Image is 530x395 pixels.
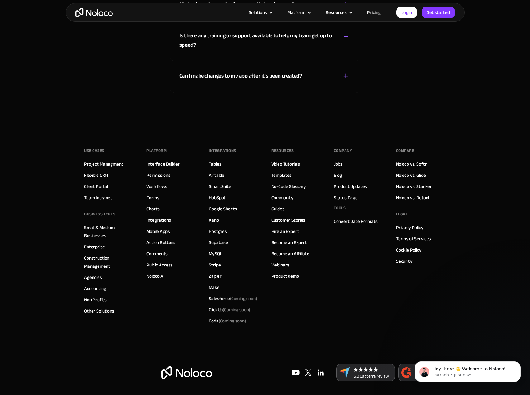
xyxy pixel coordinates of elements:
[146,261,173,269] a: Public Access
[396,160,427,168] a: Noloco vs. Softr
[84,307,114,315] a: Other Solutions
[396,235,431,243] a: Terms of Services
[209,160,221,168] a: Tables
[209,261,221,269] a: Stripe
[271,194,294,202] a: Community
[396,7,417,18] a: Login
[209,216,219,224] a: Xano
[84,284,106,293] a: Accounting
[209,182,231,190] a: SmartSuite
[396,246,422,254] a: Cookie Policy
[343,31,349,42] div: +
[219,317,246,325] span: (Coming soon)
[271,272,299,280] a: Product demo
[287,8,305,16] div: Platform
[326,8,347,16] div: Resources
[209,205,237,213] a: Google Sheets
[271,250,309,258] a: Become an Affiliate
[209,238,228,247] a: Supabase
[334,160,342,168] a: Jobs
[179,71,302,81] div: Can I make changes to my app after it’s been created?
[405,348,530,392] iframe: Intercom notifications message
[396,194,429,202] a: Noloco vs. Retool
[396,171,426,179] a: Noloco vs. Glide
[396,146,414,155] div: Compare
[179,31,334,50] div: Is there any training or support available to help my team get up to speed?
[396,257,413,265] a: Security
[209,317,246,325] div: Coda
[146,194,159,202] a: Forms
[146,171,170,179] a: Permissions
[271,227,299,235] a: Hire an Expert
[209,272,221,280] a: Zapier
[334,203,346,213] div: Tools
[279,8,318,16] div: Platform
[334,217,378,225] a: Convert Date Formats
[84,296,106,304] a: Non Profits
[334,194,358,202] a: Status Page
[146,160,179,168] a: Interface Builder
[334,182,367,190] a: Product Updates
[334,146,352,155] div: Company
[249,8,267,16] div: Solutions
[209,283,219,291] a: Make
[396,223,423,232] a: Privacy Policy
[75,8,113,17] a: home
[209,171,224,179] a: Airtable
[271,238,307,247] a: Become an Expert
[84,254,134,270] a: Construction Management
[146,146,167,155] div: Platform
[84,171,108,179] a: Flexible CRM
[396,209,408,219] div: Legal
[271,171,292,179] a: Templates
[84,243,105,251] a: Enterprise
[84,209,115,219] div: BUSINESS TYPES
[271,160,300,168] a: Video Tutorials
[209,294,257,303] div: Salesforce
[223,305,250,314] span: (Coming soon)
[84,273,102,281] a: Agencies
[396,182,432,190] a: Noloco vs. Stacker
[84,182,108,190] a: Client Portal
[318,8,359,16] div: Resources
[209,250,222,258] a: MySQL
[84,160,123,168] a: Project Managment
[334,171,342,179] a: Blog
[146,238,175,247] a: Action Buttons
[271,205,284,213] a: Guides
[422,7,455,18] a: Get started
[146,250,168,258] a: Comments
[146,205,160,213] a: Charts
[84,146,104,155] div: Use Cases
[241,8,279,16] div: Solutions
[146,272,165,280] a: Noloco AI
[271,182,306,190] a: No-Code Glossary
[343,71,349,82] div: +
[146,182,167,190] a: Workflows
[146,227,170,235] a: Mobile Apps
[209,194,226,202] a: HubSpot
[230,294,257,303] span: (Coming soon)
[209,146,236,155] div: INTEGRATIONS
[271,146,294,155] div: Resources
[359,8,389,16] a: Pricing
[84,194,112,202] a: Team Intranet
[209,306,250,314] div: ClickUp
[271,261,289,269] a: Webinars
[146,216,171,224] a: Integrations
[271,216,306,224] a: Customer Stories
[84,223,134,240] a: Small & Medium Businesses
[209,227,227,235] a: Postgres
